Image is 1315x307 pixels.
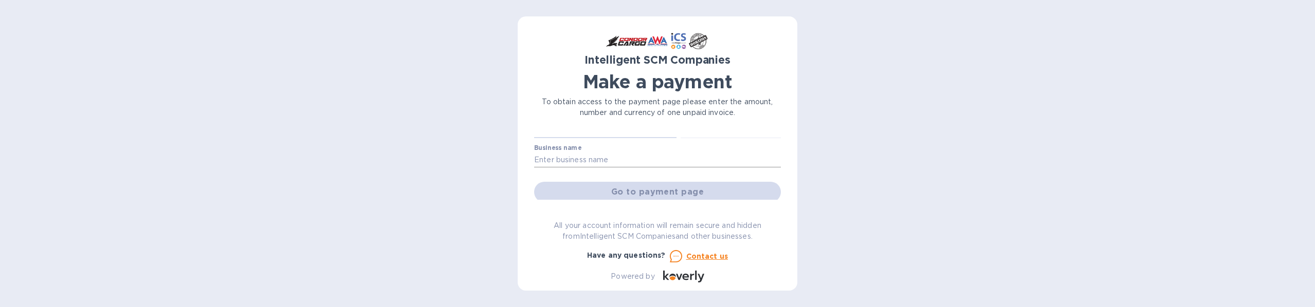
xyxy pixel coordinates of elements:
[534,71,781,92] h1: Make a payment
[686,252,728,260] u: Contact us
[534,152,781,168] input: Enter business name
[611,271,654,282] p: Powered by
[587,251,666,259] b: Have any questions?
[534,145,581,151] label: Business name
[534,220,781,242] p: All your account information will remain secure and hidden from Intelligent SCM Companies and oth...
[534,97,781,118] p: To obtain access to the payment page please enter the amount, number and currency of one unpaid i...
[585,53,730,66] b: Intelligent SCM Companies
